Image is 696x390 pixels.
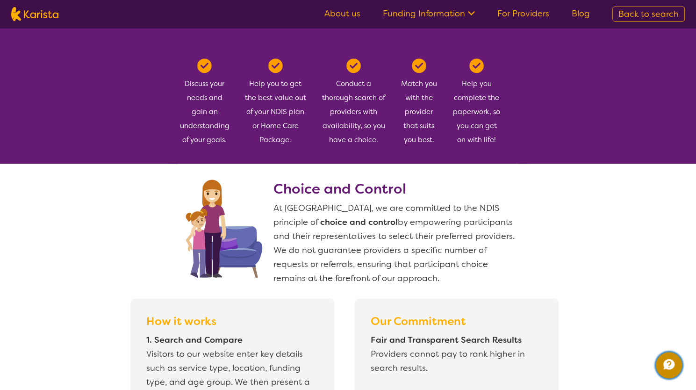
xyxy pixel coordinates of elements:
[412,58,426,73] img: Tick
[612,7,685,22] a: Back to search
[244,58,307,147] div: Help you to get the best value out of your NDIS plan or Home Care Package.
[324,8,360,19] a: About us
[273,181,517,197] h2: Choice and Control
[371,334,522,346] b: Fair and Transparent Search Results
[146,314,216,329] b: How it works
[11,7,58,21] img: Karista logo
[383,8,475,19] a: Funding Information
[497,8,549,19] a: For Providers
[469,58,484,73] img: Tick
[320,217,398,228] b: choice and control
[452,58,502,147] div: Help you complete the paperwork, so you can get on with life!
[273,202,515,284] span: At [GEOGRAPHIC_DATA], we are committed to the NDIS principle of by empowering participants and th...
[322,58,386,147] div: Conduct a thorough search of providers with availability, so you have a choice.
[618,8,679,20] span: Back to search
[180,58,230,147] div: Discuss your needs and gain an understanding of your goals.
[401,58,437,147] div: Match you with the provider that suits you best.
[268,58,283,73] img: Tick
[146,334,243,346] b: 1. Search and Compare
[572,8,590,19] a: Blog
[197,58,212,73] img: Tick
[346,58,361,73] img: Tick
[371,314,466,329] b: Our Commitment
[656,352,682,378] button: Channel Menu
